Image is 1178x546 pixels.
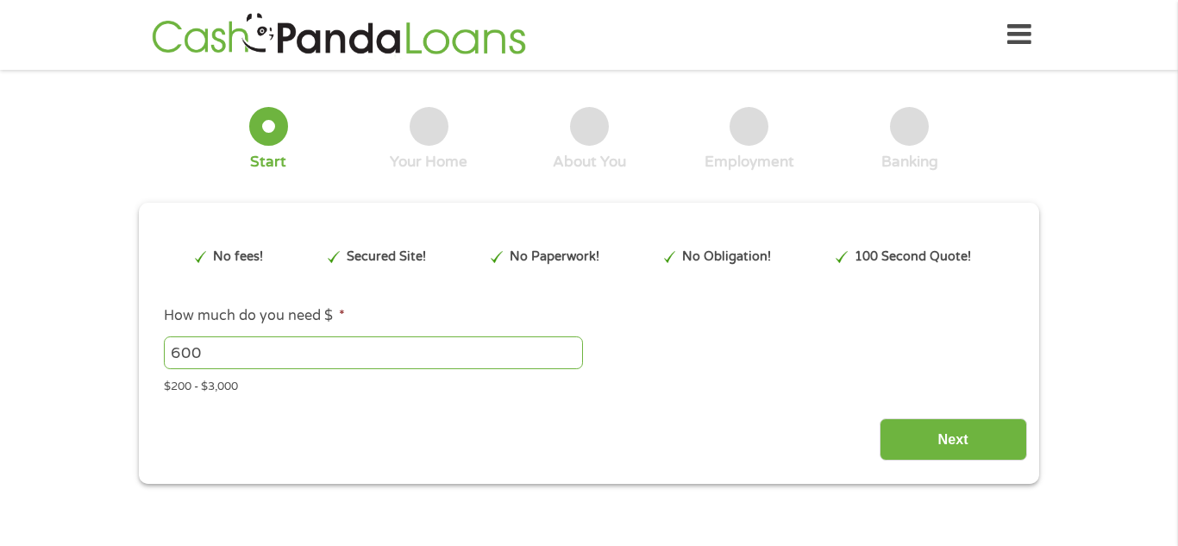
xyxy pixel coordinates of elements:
[347,248,426,267] p: Secured Site!
[213,248,263,267] p: No fees!
[682,248,771,267] p: No Obligation!
[880,418,1027,461] input: Next
[147,10,531,60] img: GetLoanNow Logo
[164,373,1014,396] div: $200 - $3,000
[881,153,938,172] div: Banking
[390,153,467,172] div: Your Home
[164,307,345,325] label: How much do you need $
[855,248,971,267] p: 100 Second Quote!
[553,153,626,172] div: About You
[510,248,599,267] p: No Paperwork!
[250,153,286,172] div: Start
[705,153,794,172] div: Employment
